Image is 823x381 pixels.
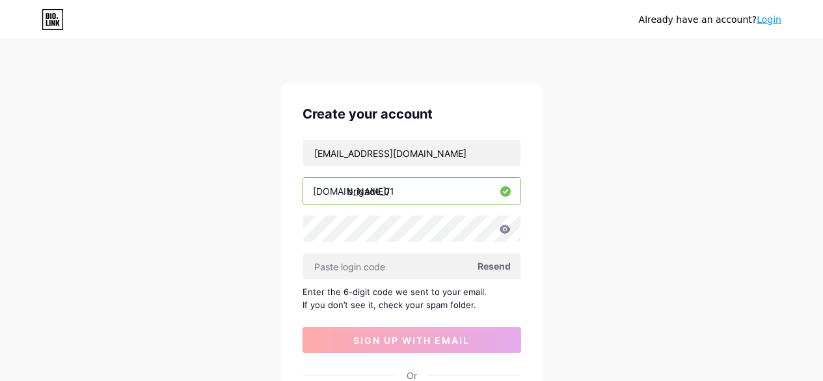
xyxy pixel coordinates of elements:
a: Login [757,14,781,25]
button: sign up with email [303,327,521,353]
span: sign up with email [353,335,470,346]
div: Enter the 6-digit code we sent to your email. If you don’t see it, check your spam folder. [303,285,521,311]
div: Already have an account? [639,13,781,27]
div: [DOMAIN_NAME]/ [313,184,390,198]
div: Create your account [303,104,521,124]
input: Paste login code [303,253,520,279]
input: Email [303,140,520,166]
input: username [303,178,520,204]
span: Resend [478,259,511,273]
